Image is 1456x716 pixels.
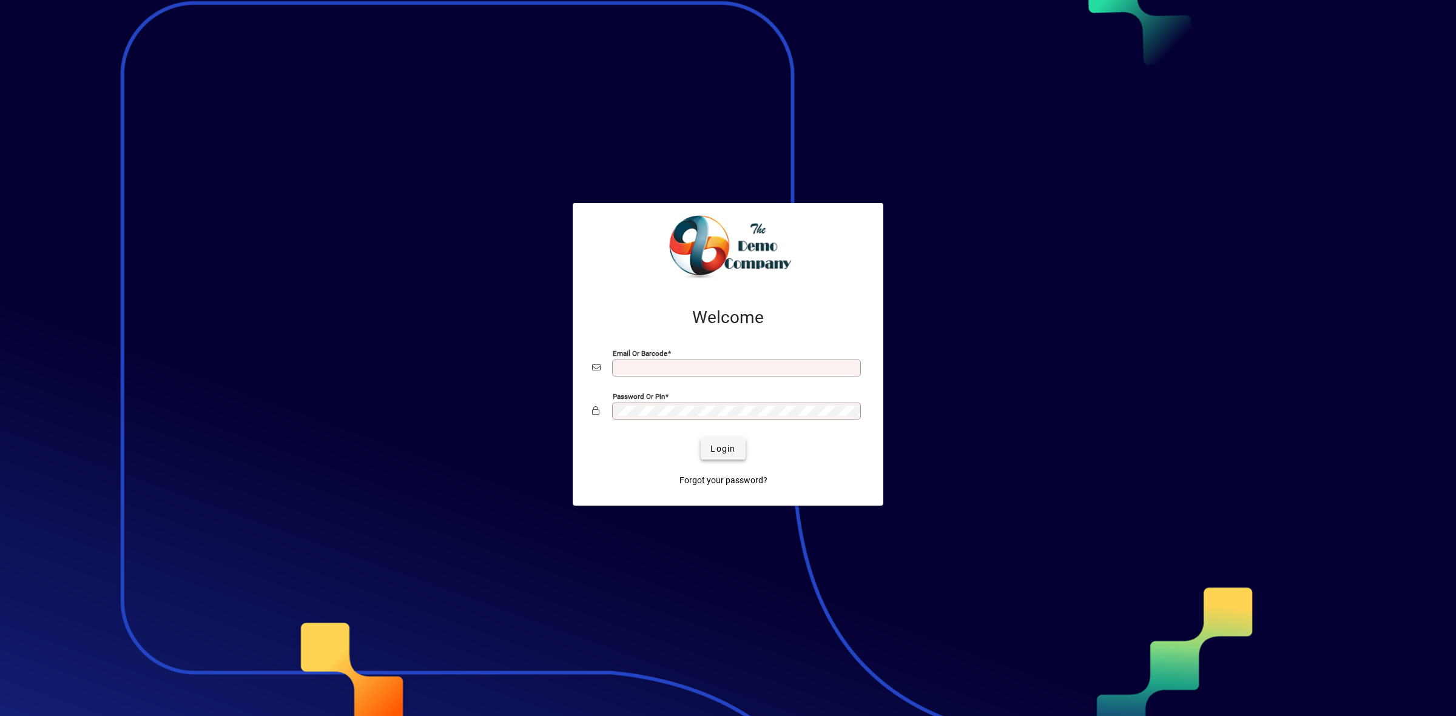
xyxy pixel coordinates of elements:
[710,443,735,455] span: Login
[592,307,864,328] h2: Welcome
[675,469,772,491] a: Forgot your password?
[701,438,745,460] button: Login
[679,474,767,487] span: Forgot your password?
[613,392,665,401] mat-label: Password or Pin
[613,349,667,358] mat-label: Email or Barcode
